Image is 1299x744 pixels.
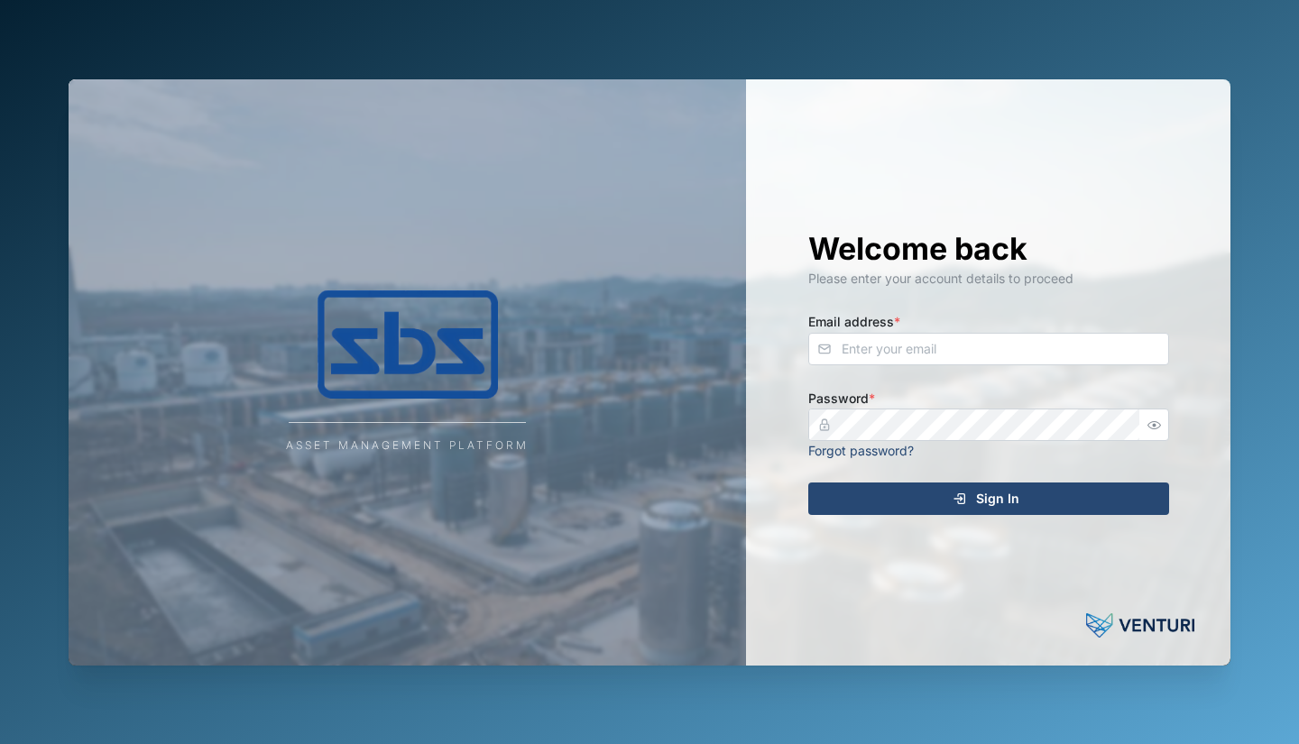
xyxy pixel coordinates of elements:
img: Powered by: Venturi [1086,608,1194,644]
div: Asset Management Platform [286,437,529,455]
h1: Welcome back [808,229,1169,269]
div: Please enter your account details to proceed [808,269,1169,289]
img: Company Logo [227,290,588,399]
label: Password [808,389,875,409]
input: Enter your email [808,333,1169,365]
button: Sign In [808,482,1169,515]
span: Sign In [976,483,1019,514]
label: Email address [808,312,900,332]
a: Forgot password? [808,443,914,458]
